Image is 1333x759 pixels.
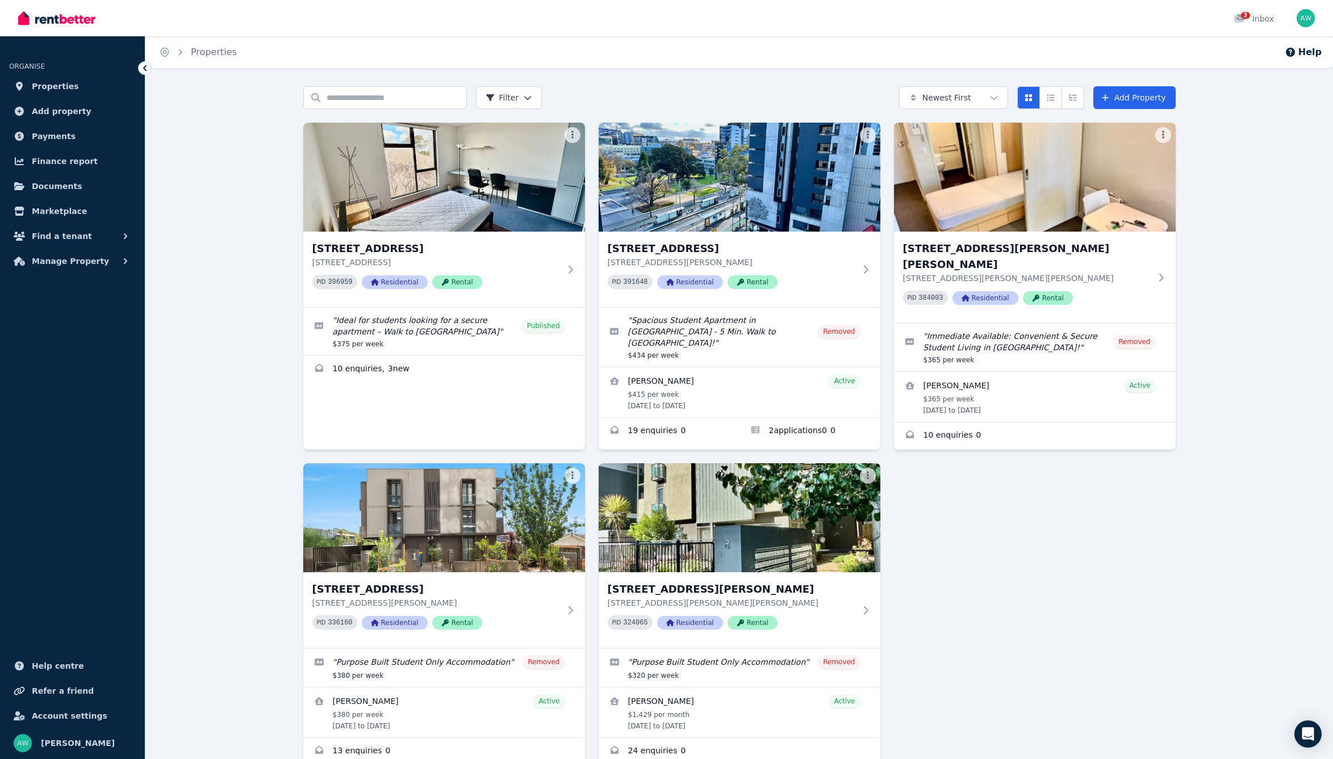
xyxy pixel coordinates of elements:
[894,372,1176,422] a: View details for Hwangwoon Lee
[191,47,237,57] a: Properties
[599,308,880,367] a: Edit listing: Spacious Student Apartment in Carlton - 5 Min. Walk to Melbourne Uni!
[599,687,880,737] a: View details for Sadhwi Gurung
[1093,86,1176,109] a: Add Property
[303,123,585,232] img: 203/60 Waverley Rd, Malvern East
[860,468,876,484] button: More options
[32,684,94,698] span: Refer a friend
[476,86,542,109] button: Filter
[657,275,723,289] span: Residential
[728,275,778,289] span: Rental
[657,616,723,630] span: Residential
[1294,720,1322,748] div: Open Intercom Messenger
[899,86,1008,109] button: Newest First
[623,619,647,627] code: 324065
[32,179,82,193] span: Documents
[1039,86,1062,109] button: Compact list view
[312,581,560,597] h3: [STREET_ADDRESS]
[18,10,95,27] img: RentBetter
[1234,13,1274,24] div: Inbox
[1241,12,1250,19] span: 3
[328,278,352,286] code: 396959
[432,275,482,289] span: Rental
[317,279,326,285] small: PID
[599,367,880,417] a: View details for Rayan Alamri
[32,79,79,93] span: Properties
[599,463,880,648] a: 306/8 Bruce Street, Box Hill[STREET_ADDRESS][PERSON_NAME][STREET_ADDRESS][PERSON_NAME][PERSON_NAM...
[608,241,855,257] h3: [STREET_ADDRESS]
[303,463,585,572] img: 109/1 Wellington Road, Box Hill
[32,659,84,673] span: Help centre
[303,308,585,355] a: Edit listing: Ideal for students looking for a secure apartment – Walk to Monash Uni
[1062,86,1084,109] button: Expanded list view
[32,229,92,243] span: Find a tenant
[9,125,136,148] a: Payments
[303,463,585,648] a: 109/1 Wellington Road, Box Hill[STREET_ADDRESS][STREET_ADDRESS][PERSON_NAME]PID 336160Residential...
[894,123,1176,232] img: 113/6 John St, Box Hill
[432,616,482,630] span: Rental
[9,250,136,272] button: Manage Property
[486,92,519,103] span: Filter
[32,204,87,218] span: Marketplace
[608,597,855,609] p: [STREET_ADDRESS][PERSON_NAME][PERSON_NAME]
[1297,9,1315,27] img: Andrew Wong
[14,734,32,752] img: Andrew Wong
[303,687,585,737] a: View details for Bolun Zhang
[1155,127,1171,143] button: More options
[9,62,45,70] span: ORGANISE
[739,418,880,445] a: Applications for 602/131 Pelham St, Carlton
[9,175,136,198] a: Documents
[32,104,91,118] span: Add property
[328,619,352,627] code: 336160
[894,123,1176,323] a: 113/6 John St, Box Hill[STREET_ADDRESS][PERSON_NAME][PERSON_NAME][STREET_ADDRESS][PERSON_NAME][PE...
[312,597,560,609] p: [STREET_ADDRESS][PERSON_NAME]
[860,127,876,143] button: More options
[612,279,621,285] small: PID
[9,680,136,702] a: Refer a friend
[312,241,560,257] h3: [STREET_ADDRESS]
[9,225,136,248] button: Find a tenant
[303,123,585,307] a: 203/60 Waverley Rd, Malvern East[STREET_ADDRESS][STREET_ADDRESS]PID 396959ResidentialRental
[903,241,1151,272] h3: [STREET_ADDRESS][PERSON_NAME][PERSON_NAME]
[599,418,739,445] a: Enquiries for 602/131 Pelham St, Carlton
[9,200,136,223] a: Marketplace
[894,324,1176,371] a: Edit listing: Immediate Available: Convenient & Secure Student Living in Box Hill!
[1023,291,1073,305] span: Rental
[32,709,107,723] span: Account settings
[623,278,647,286] code: 391648
[145,36,250,68] nav: Breadcrumb
[303,648,585,687] a: Edit listing: Purpose Built Student Only Accommodation
[32,129,76,143] span: Payments
[608,581,855,597] h3: [STREET_ADDRESS][PERSON_NAME]
[918,294,943,302] code: 384003
[9,655,136,677] a: Help centre
[728,616,778,630] span: Rental
[599,463,880,572] img: 306/8 Bruce Street, Box Hill
[952,291,1018,305] span: Residential
[303,356,585,383] a: Enquiries for 203/60 Waverley Rd, Malvern East
[362,275,428,289] span: Residential
[317,619,326,626] small: PID
[1017,86,1084,109] div: View options
[9,100,136,123] a: Add property
[908,295,917,301] small: PID
[599,123,880,232] img: 602/131 Pelham St, Carlton
[32,154,98,168] span: Finance report
[41,736,115,750] span: [PERSON_NAME]
[565,127,580,143] button: More options
[312,257,560,268] p: [STREET_ADDRESS]
[565,468,580,484] button: More options
[362,616,428,630] span: Residential
[608,257,855,268] p: [STREET_ADDRESS][PERSON_NAME]
[599,123,880,307] a: 602/131 Pelham St, Carlton[STREET_ADDRESS][STREET_ADDRESS][PERSON_NAME]PID 391648ResidentialRental
[1285,45,1322,59] button: Help
[903,272,1151,284] p: [STREET_ADDRESS][PERSON_NAME][PERSON_NAME]
[1017,86,1040,109] button: Card view
[894,422,1176,450] a: Enquiries for 113/6 John St, Box Hill
[612,619,621,626] small: PID
[599,648,880,687] a: Edit listing: Purpose Built Student Only Accommodation
[32,254,109,268] span: Manage Property
[9,150,136,173] a: Finance report
[922,92,971,103] span: Newest First
[9,705,136,727] a: Account settings
[9,75,136,98] a: Properties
